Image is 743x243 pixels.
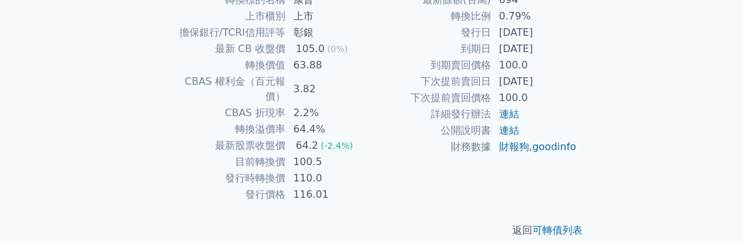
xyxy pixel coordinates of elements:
p: 返回 [151,223,593,238]
td: 116.01 [286,186,372,203]
td: 100.0 [492,57,577,73]
td: 目前轉換價 [166,154,286,170]
td: 擔保銀行/TCRI信用評等 [166,24,286,41]
span: (-2.4%) [320,141,353,151]
td: 轉換比例 [372,8,492,24]
a: goodinfo [532,141,576,153]
a: 可轉債列表 [532,224,582,236]
td: 3.82 [286,73,372,105]
td: [DATE] [492,41,577,57]
td: 最新 CB 收盤價 [166,41,286,57]
td: 到期賣回價格 [372,57,492,73]
td: 下次提前賣回日 [372,73,492,90]
div: 105.0 [293,41,327,57]
td: , [492,139,577,155]
td: 上市 [286,8,372,24]
td: 100.0 [492,90,577,106]
td: 64.4% [286,121,372,138]
td: 發行價格 [166,186,286,203]
td: 轉換溢價率 [166,121,286,138]
a: 連結 [499,124,519,136]
td: 發行日 [372,24,492,41]
td: 上市櫃別 [166,8,286,24]
td: 2.2% [286,105,372,121]
span: (0%) [327,44,348,54]
a: 財報狗 [499,141,529,153]
td: CBAS 權利金（百元報價） [166,73,286,105]
td: 轉換價值 [166,57,286,73]
td: 110.0 [286,170,372,186]
a: 連結 [499,108,519,120]
td: [DATE] [492,73,577,90]
td: 彰銀 [286,24,372,41]
td: 100.5 [286,154,372,170]
td: 63.88 [286,57,372,73]
td: 最新股票收盤價 [166,138,286,154]
td: 下次提前賣回價格 [372,90,492,106]
div: 64.2 [293,138,321,153]
td: 詳細發行辦法 [372,106,492,122]
td: [DATE] [492,24,577,41]
td: 0.79% [492,8,577,24]
td: 公開說明書 [372,122,492,139]
td: 發行時轉換價 [166,170,286,186]
td: 到期日 [372,41,492,57]
td: CBAS 折現率 [166,105,286,121]
td: 財務數據 [372,139,492,155]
